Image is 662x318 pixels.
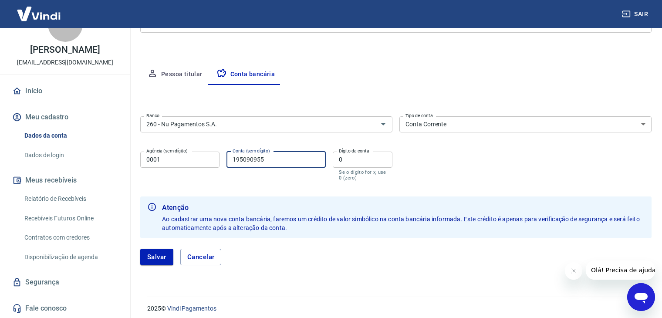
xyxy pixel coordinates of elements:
[162,203,645,213] b: Atenção
[10,0,67,27] img: Vindi
[17,58,113,67] p: [EMAIL_ADDRESS][DOMAIN_NAME]
[30,45,100,54] p: [PERSON_NAME]
[339,148,369,154] label: Dígito da conta
[627,283,655,311] iframe: Botão para abrir a janela de mensagens
[146,112,159,119] label: Banco
[21,229,120,247] a: Contratos com credores
[140,249,173,265] button: Salvar
[146,148,188,154] label: Agência (sem dígito)
[10,299,120,318] a: Fale conosco
[405,112,433,119] label: Tipo de conta
[10,81,120,101] a: Início
[21,248,120,266] a: Disponibilização de agenda
[377,118,389,130] button: Abrir
[21,190,120,208] a: Relatório de Recebíveis
[21,210,120,227] a: Recebíveis Futuros Online
[10,273,120,292] a: Segurança
[140,64,209,85] button: Pessoa titular
[162,216,641,231] span: Ao cadastrar uma nova conta bancária, faremos um crédito de valor simbólico na conta bancária inf...
[21,127,120,145] a: Dados da conta
[180,249,222,265] button: Cancelar
[10,108,120,127] button: Meu cadastro
[167,305,216,312] a: Vindi Pagamentos
[586,260,655,280] iframe: Mensagem da empresa
[620,6,652,22] button: Sair
[233,148,270,154] label: Conta (sem dígito)
[5,6,73,13] span: Olá! Precisa de ajuda?
[565,262,582,280] iframe: Fechar mensagem
[339,169,386,181] p: Se o dígito for x, use 0 (zero)
[209,64,282,85] button: Conta bancária
[147,304,641,313] p: 2025 ©
[10,171,120,190] button: Meus recebíveis
[21,146,120,164] a: Dados de login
